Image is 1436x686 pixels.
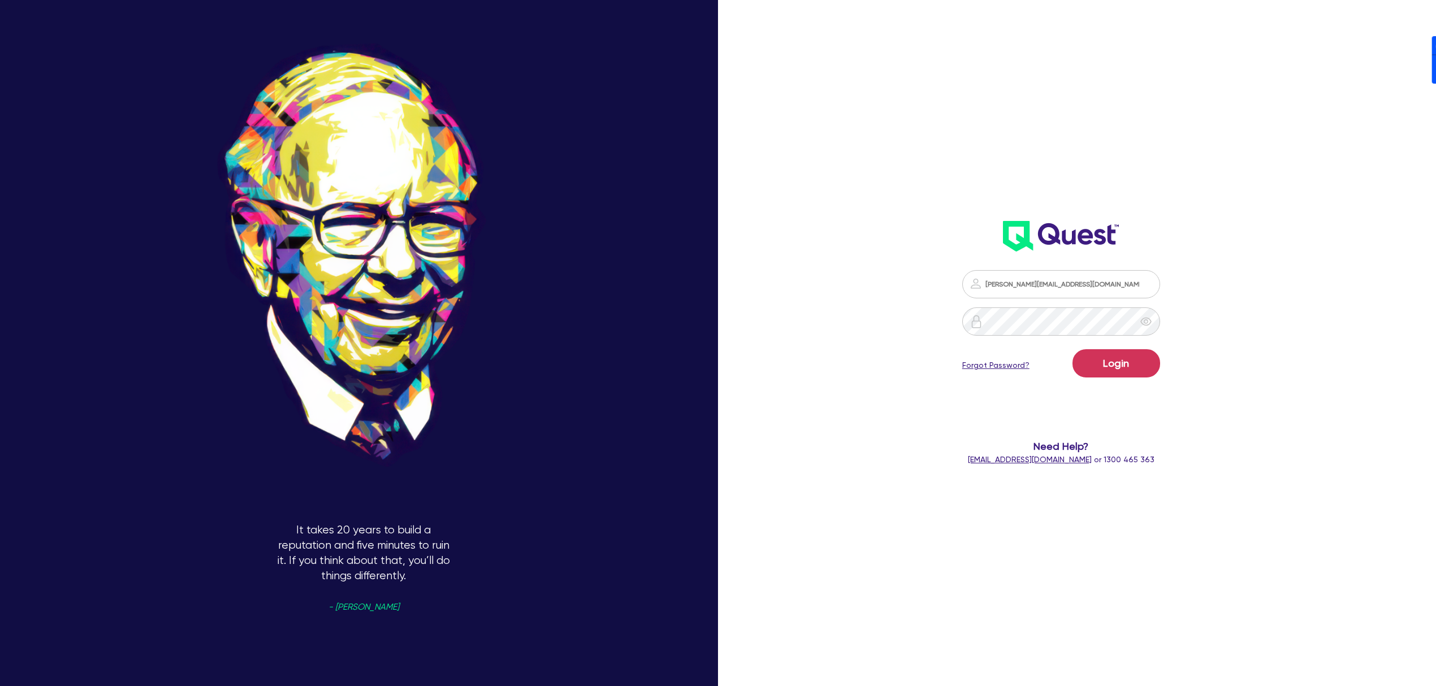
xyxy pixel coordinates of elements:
[862,438,1260,454] span: Need Help?
[969,277,983,290] img: icon-password
[1140,316,1152,327] span: eye
[328,603,399,611] span: - [PERSON_NAME]
[962,270,1160,298] input: Email address
[970,315,983,328] img: icon-password
[1072,349,1160,377] button: Login
[968,455,1154,464] span: or 1300 465 363
[968,455,1092,464] a: [EMAIL_ADDRESS][DOMAIN_NAME]
[1003,221,1119,251] img: wH2k97JdezQIQAAAABJRU5ErkJggg==
[962,359,1030,371] a: Forgot Password?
